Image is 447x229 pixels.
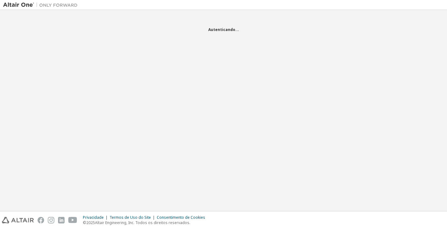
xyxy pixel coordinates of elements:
[3,2,81,8] img: Altair Um
[157,215,205,220] font: Consentimento de Cookies
[83,220,86,225] font: ©
[58,217,65,223] img: linkedin.svg
[38,217,44,223] img: facebook.svg
[86,220,95,225] font: 2025
[208,27,239,32] font: Autenticando...
[48,217,54,223] img: instagram.svg
[2,217,34,223] img: altair_logo.svg
[95,220,190,225] font: Altair Engineering, Inc. Todos os direitos reservados.
[110,215,151,220] font: Termos de Uso do Site
[68,217,77,223] img: youtube.svg
[83,215,104,220] font: Privacidade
